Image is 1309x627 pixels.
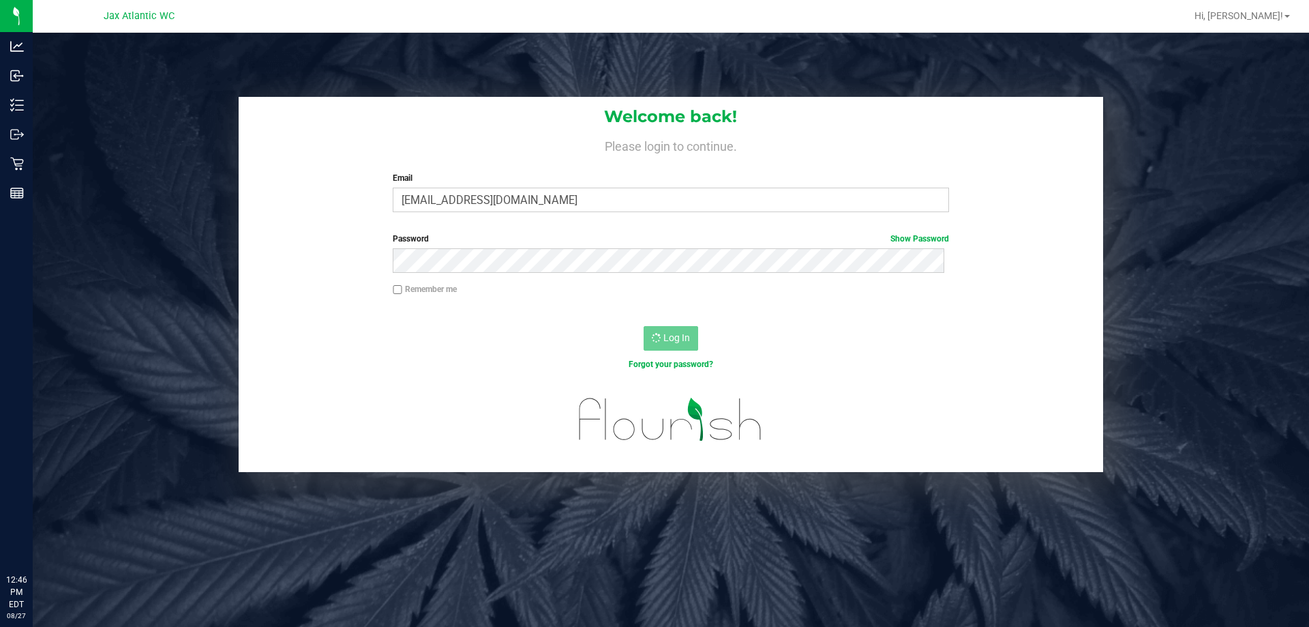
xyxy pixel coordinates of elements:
[10,69,24,83] inline-svg: Inbound
[10,186,24,200] inline-svg: Reports
[10,128,24,141] inline-svg: Outbound
[393,234,429,244] span: Password
[6,574,27,611] p: 12:46 PM EDT
[393,172,948,184] label: Email
[1194,10,1283,21] span: Hi, [PERSON_NAME]!
[393,285,402,295] input: Remember me
[239,108,1103,126] h1: Welcome back!
[104,10,175,22] span: Jax Atlantic WC
[644,326,698,351] button: Log In
[239,136,1103,153] h4: Please login to continue.
[663,332,690,343] span: Log In
[890,234,949,244] a: Show Password
[6,611,27,621] p: 08/27
[10,98,24,112] inline-svg: Inventory
[10,157,24,171] inline-svg: Retail
[393,283,457,295] label: Remember me
[562,385,779,454] img: flourish_logo.svg
[629,360,713,369] a: Forgot your password?
[10,40,24,53] inline-svg: Analytics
